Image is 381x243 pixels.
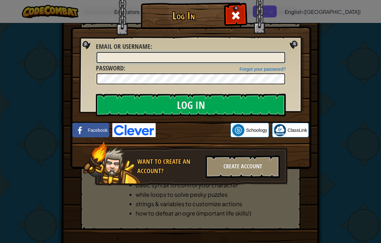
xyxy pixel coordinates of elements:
[159,123,227,137] div: Sign in with Google. Opens in new tab
[137,157,202,175] div: Want to create an account?
[142,10,225,21] h1: Log In
[96,64,124,72] span: Password
[96,42,152,51] label: :
[156,123,231,137] iframe: Sign in with Google Button
[274,124,286,136] img: classlink-logo-small.png
[88,127,108,133] span: Facebook
[112,123,156,137] img: clever-logo-blue.png
[246,127,267,133] span: Schoology
[232,124,244,136] img: schoology.png
[74,124,86,136] img: facebook_small.png
[96,42,150,51] span: Email or Username
[206,155,280,178] div: Create Account
[96,64,125,73] label: :
[240,67,286,72] a: Forgot your password?
[288,127,307,133] span: ClassLink
[96,94,286,116] input: Log In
